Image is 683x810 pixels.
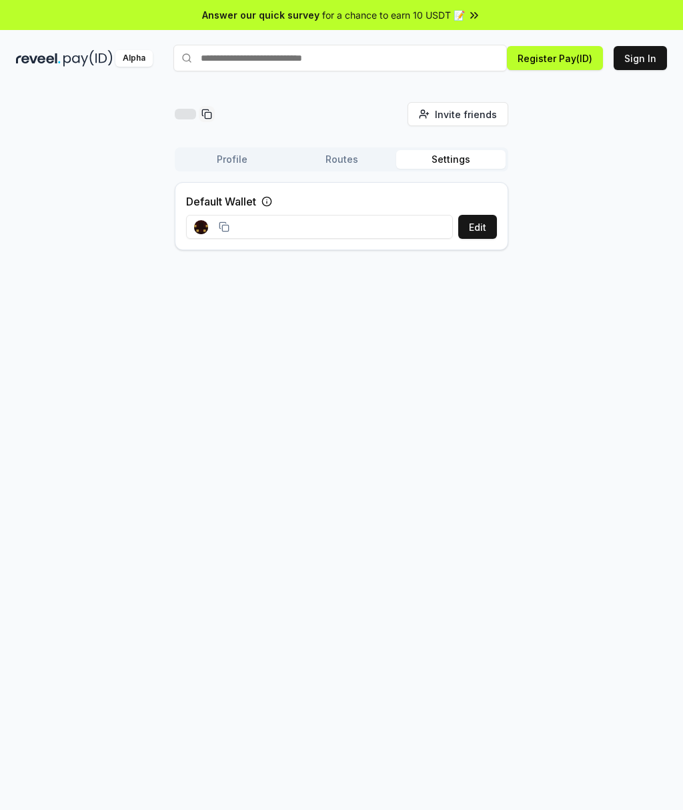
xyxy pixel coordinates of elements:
[458,215,497,239] button: Edit
[435,107,497,121] span: Invite friends
[63,50,113,67] img: pay_id
[115,50,153,67] div: Alpha
[202,8,319,22] span: Answer our quick survey
[287,150,396,169] button: Routes
[408,102,508,126] button: Invite friends
[16,50,61,67] img: reveel_dark
[507,46,603,70] button: Register Pay(ID)
[322,8,465,22] span: for a chance to earn 10 USDT 📝
[186,193,256,210] label: Default Wallet
[177,150,287,169] button: Profile
[396,150,506,169] button: Settings
[614,46,667,70] button: Sign In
